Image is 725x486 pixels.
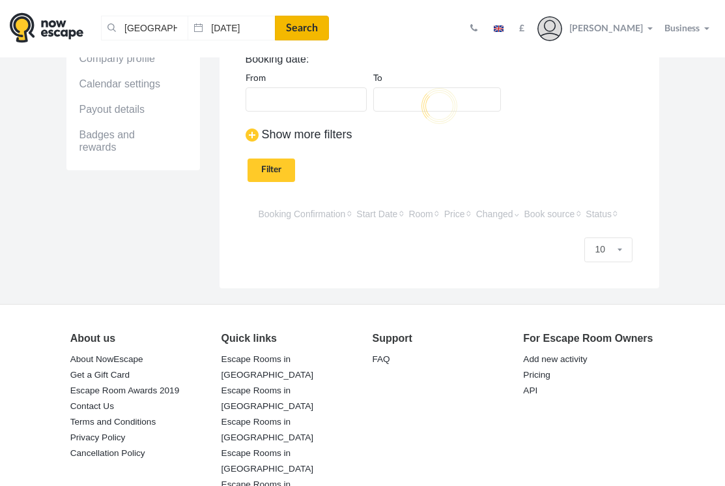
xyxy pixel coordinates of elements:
[70,350,143,369] a: About NowEscape
[221,413,314,447] a: Escape Rooms in [GEOGRAPHIC_DATA]
[221,331,353,346] div: Quick links
[613,209,618,217] span: ^
[246,202,354,227] th: Booking Confirmation
[569,22,643,33] span: [PERSON_NAME]
[248,159,295,182] input: Filter
[523,366,550,384] a: Pricing
[275,16,329,40] a: Search
[70,366,130,384] a: Get a Gift Card
[372,350,390,369] a: FAQ
[582,202,619,227] th: Status
[66,122,200,160] a: Badges and rewards
[70,382,180,400] a: Escape Room Awards 2019
[466,209,471,217] span: ^
[473,202,521,227] th: Changed
[347,209,352,217] span: ^
[523,382,537,400] a: API
[661,22,715,35] button: Business
[520,202,582,227] th: Book source
[441,202,473,227] th: Price
[101,16,188,40] input: Place or Room Name
[70,444,145,463] a: Cancellation Policy
[523,350,587,369] a: Add new activity
[66,71,200,97] a: Calendar settings
[519,24,524,33] strong: £
[66,97,200,122] a: Payout details
[70,413,156,431] a: Terms and Conditions
[494,25,504,32] img: en.jpg
[246,53,633,65] h6: Booking date:
[188,16,274,40] input: Date
[372,331,504,346] div: Support
[405,202,440,227] th: Room
[353,202,405,227] th: Start Date
[246,72,266,85] label: From
[70,429,126,447] a: Privacy Policy
[10,12,83,43] img: logo
[70,397,114,416] a: Contact Us
[534,16,659,42] button: [PERSON_NAME]
[221,444,314,478] a: Escape Rooms in [GEOGRAPHIC_DATA]
[221,350,314,384] a: Escape Rooms in [GEOGRAPHIC_DATA]
[221,382,314,416] a: Escape Rooms in [GEOGRAPHIC_DATA]
[664,24,700,33] span: Business
[399,209,404,217] span: ^
[513,22,531,35] button: £
[434,209,439,217] span: ^
[373,72,382,85] label: To
[515,209,519,217] span: ^
[523,331,655,346] div: For Escape Room Owners
[576,209,581,217] span: ^
[262,128,352,141] span: Show more filters
[66,46,200,71] a: Company profile
[70,331,202,346] div: About us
